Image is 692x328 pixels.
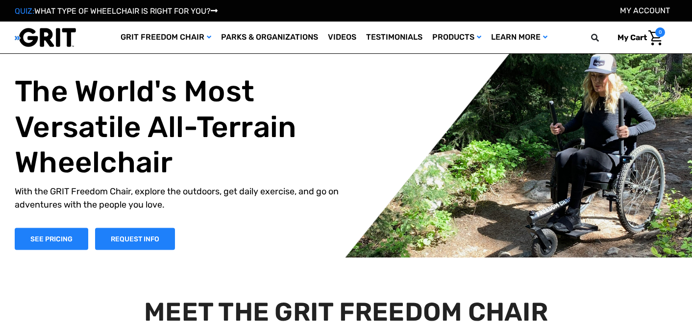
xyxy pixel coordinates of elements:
[620,6,670,15] a: Account
[323,22,361,53] a: Videos
[427,22,486,53] a: Products
[618,33,647,42] span: My Cart
[15,27,76,47] img: GRIT All-Terrain Wheelchair and Mobility Equipment
[361,22,427,53] a: Testimonials
[648,30,663,46] img: Cart
[15,185,353,211] p: With the GRIT Freedom Chair, explore the outdoors, get daily exercise, and go on adventures with ...
[15,74,353,180] h1: The World's Most Versatile All-Terrain Wheelchair
[610,27,665,48] a: Cart with 0 items
[116,22,216,53] a: GRIT Freedom Chair
[595,27,610,48] input: Search
[15,6,34,16] span: QUIZ:
[486,22,552,53] a: Learn More
[15,228,88,250] a: Shop Now
[216,22,323,53] a: Parks & Organizations
[95,228,175,250] a: Slide number 1, Request Information
[15,6,218,16] a: QUIZ:WHAT TYPE OF WHEELCHAIR IS RIGHT FOR YOU?
[655,27,665,37] span: 0
[17,297,674,327] h2: MEET THE GRIT FREEDOM CHAIR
